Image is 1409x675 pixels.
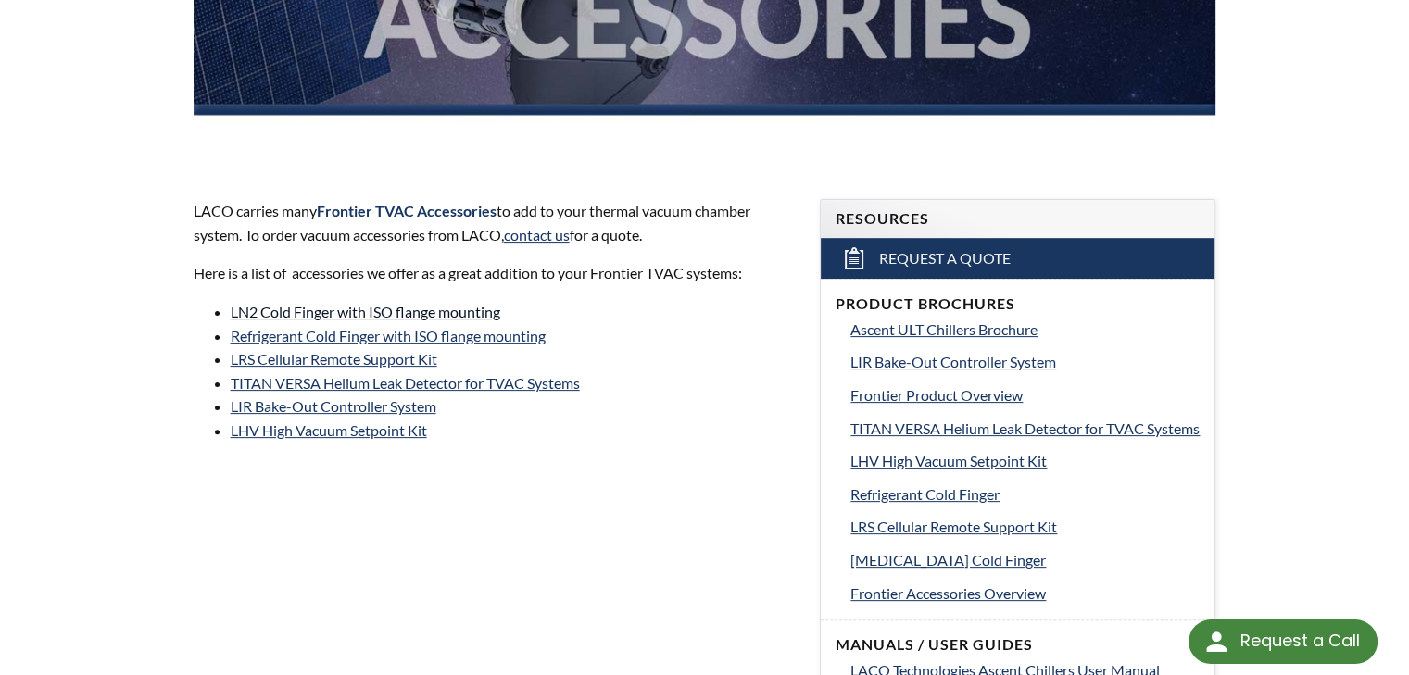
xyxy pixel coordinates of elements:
[850,452,1047,469] span: LHV High Vacuum Setpoint Kit
[850,417,1200,441] a: TITAN VERSA Helium Leak Detector for TVAC Systems
[850,383,1200,407] a: Frontier Product Overview
[504,226,570,244] a: contact us
[231,374,580,392] a: TITAN VERSA Helium Leak Detector for TVAC Systems
[850,320,1038,338] span: Ascent ULT Chillers Brochure
[1239,619,1359,662] div: Request a Call
[850,449,1200,473] a: LHV High Vacuum Setpoint Kit
[231,397,436,415] a: LIR Bake-Out Controller System
[194,199,799,246] p: LACO carries many to add to your thermal vacuum chamber system. To order vacuum accessories from ...
[836,209,1200,229] h4: Resources
[836,294,1200,314] h4: Product Brochures
[850,548,1200,572] a: [MEDICAL_DATA] Cold Finger
[850,419,1200,437] span: TITAN VERSA Helium Leak Detector for TVAC Systems
[850,386,1023,404] span: Frontier Product Overview
[231,350,437,368] a: LRS Cellular Remote Support Kit
[850,353,1056,370] span: LIR Bake-Out Controller System
[850,515,1200,539] a: LRS Cellular Remote Support Kit
[850,318,1200,342] a: Ascent ULT Chillers Brochure
[850,581,1200,606] a: Frontier Accessories Overview
[879,249,1011,269] span: Request a Quote
[850,485,1000,503] span: Refrigerant Cold Finger
[1201,627,1231,656] img: round button
[231,421,427,439] a: LHV High Vacuum Setpoint Kit
[231,303,500,320] a: LN2 Cold Finger with ISO flange mounting
[317,202,497,219] span: Frontier TVAC Accessories
[836,635,1200,655] h4: Manuals / User Guides
[194,261,799,285] p: Here is a list of accessories we offer as a great addition to your Frontier TVAC systems:
[850,584,1046,602] span: Frontier Accessories Overview
[850,350,1200,374] a: LIR Bake-Out Controller System
[231,327,546,344] a: Refrigerant Cold Finger with ISO flange mounting
[850,518,1057,535] span: LRS Cellular Remote Support Kit
[850,551,1046,569] span: [MEDICAL_DATA] Cold Finger
[821,238,1214,279] a: Request a Quote
[850,482,1200,506] a: Refrigerant Cold Finger
[1189,619,1378,664] div: Request a Call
